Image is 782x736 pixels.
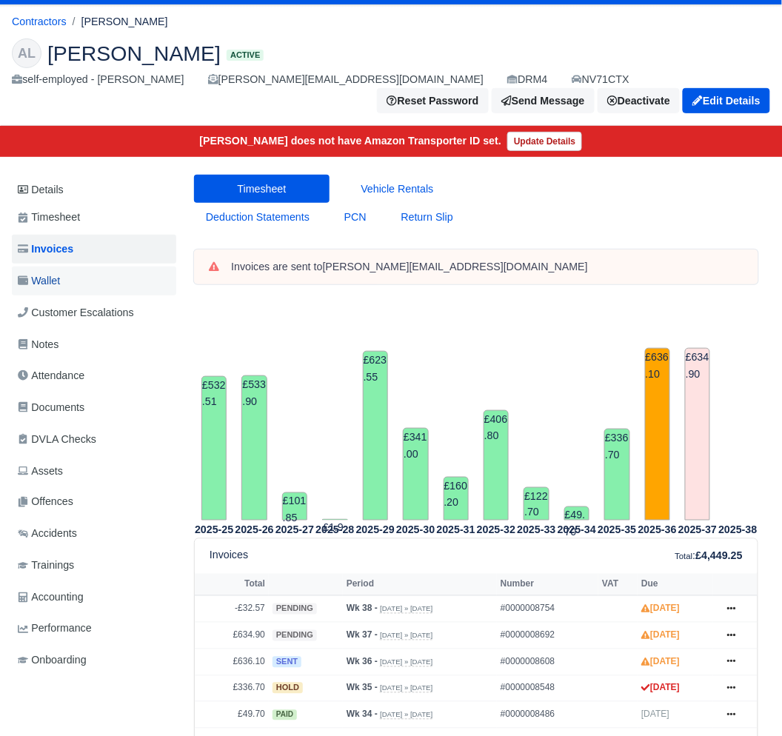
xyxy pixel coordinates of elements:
td: #0000008548 [497,675,598,702]
h6: Invoices [210,549,248,562]
a: DVLA Checks [12,425,176,454]
span: Notes [18,336,59,353]
strong: Wk 37 - [347,630,378,640]
a: Invoices [12,235,176,264]
th: 2025-32 [476,521,516,539]
div: [PERSON_NAME][EMAIL_ADDRESS][DOMAIN_NAME] [208,71,484,88]
td: £636.10 [195,649,269,675]
span: Wallet [18,272,60,290]
span: Onboarding [18,652,87,669]
a: Accidents [12,520,176,549]
td: £336.70 [604,429,629,520]
th: Due [638,574,713,596]
th: 2025-29 [355,521,395,539]
a: Update Details [507,132,582,151]
a: Performance [12,615,176,643]
span: DVLA Checks [18,431,96,448]
small: [DATE] » [DATE] [380,684,432,693]
a: Deactivate [598,88,680,113]
span: Documents [18,399,84,416]
small: [DATE] » [DATE] [380,711,432,720]
td: £634.90 [685,348,710,520]
span: Invoices [18,241,73,258]
td: #0000008692 [497,623,598,649]
a: Details [12,176,176,204]
td: £634.90 [195,623,269,649]
td: £49.70 [564,506,589,520]
a: Onboarding [12,646,176,675]
th: 2025-25 [194,521,234,539]
span: paid [273,710,297,720]
small: Total [675,552,693,561]
small: [DATE] » [DATE] [380,605,432,614]
a: Return Slip [390,203,465,232]
a: Notes [12,330,176,359]
a: Edit Details [683,88,770,113]
strong: Wk 38 - [347,603,378,614]
div: DRM4 [507,71,548,88]
strong: [DATE] [641,683,680,693]
a: Contractors [12,16,67,27]
th: 2025-36 [638,521,678,539]
a: Deduction Statements [194,203,321,232]
th: 2025-34 [557,521,597,539]
a: Timesheet [12,203,176,232]
div: AL [12,39,41,68]
button: Reset Password [377,88,488,113]
th: VAT [598,574,638,596]
a: Wallet [12,267,176,295]
td: £101.85 [282,492,307,520]
td: £341.00 [403,428,428,521]
a: Attendance [12,361,176,390]
th: 2025-35 [597,521,637,539]
span: sent [273,657,301,668]
div: : [675,548,743,565]
td: £336.70 [195,675,269,702]
span: hold [273,683,303,694]
span: Accidents [18,526,77,543]
strong: [PERSON_NAME][EMAIL_ADDRESS][DOMAIN_NAME] [323,261,588,272]
strong: Wk 35 - [347,683,378,693]
a: PCN [321,203,390,232]
span: pending [273,603,317,615]
span: pending [273,630,317,641]
span: Trainings [18,558,74,575]
td: £49.70 [195,702,269,729]
td: #0000008486 [497,702,598,729]
div: self-employed - [PERSON_NAME] [12,71,184,88]
a: Documents [12,393,176,422]
li: [PERSON_NAME] [67,13,168,30]
strong: Wk 34 - [347,709,378,720]
a: Timesheet [194,175,330,204]
td: £623.55 [363,351,388,520]
a: Customer Escalations [12,298,176,327]
th: 2025-26 [234,521,274,539]
th: Period [343,574,497,596]
span: Offences [18,494,73,511]
a: Offences [12,488,176,517]
strong: [DATE] [641,603,680,614]
th: 2025-27 [275,521,315,539]
th: 2025-38 [718,521,758,539]
td: £122.70 [524,487,549,521]
td: #0000008754 [497,596,598,623]
small: [DATE] » [DATE] [380,632,432,640]
th: 2025-37 [678,521,718,539]
div: Invoices are sent to [231,260,743,275]
th: Number [497,574,598,596]
th: 2025-31 [436,521,476,539]
span: [DATE] [641,709,669,720]
a: Trainings [12,552,176,581]
a: Vehicle Rentals [330,175,465,204]
span: Attendance [18,367,84,384]
a: Assets [12,457,176,486]
strong: £4,449.25 [696,550,743,562]
a: NV71CTX [572,71,629,88]
td: £406.80 [484,410,509,521]
small: [DATE] » [DATE] [380,658,432,667]
span: [PERSON_NAME] [47,43,221,64]
span: Performance [18,620,92,638]
td: #0000008608 [497,649,598,675]
td: £532.51 [201,376,227,521]
td: £533.90 [241,375,267,520]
